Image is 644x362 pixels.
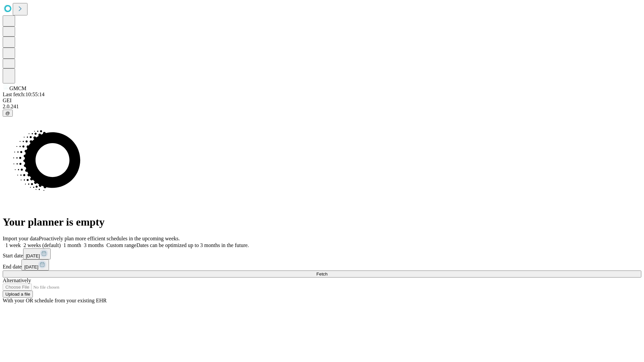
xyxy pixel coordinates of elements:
[26,253,40,258] span: [DATE]
[316,271,327,277] span: Fetch
[84,242,104,248] span: 3 months
[3,270,641,278] button: Fetch
[3,259,641,270] div: End date
[3,92,45,97] span: Last fetch: 10:55:14
[3,278,31,283] span: Alternatively
[3,216,641,228] h1: Your planner is empty
[24,264,38,269] span: [DATE]
[3,98,641,104] div: GEI
[5,242,21,248] span: 1 week
[3,291,33,298] button: Upload a file
[3,110,13,117] button: @
[23,248,51,259] button: [DATE]
[3,104,641,110] div: 2.0.241
[3,236,39,241] span: Import your data
[3,248,641,259] div: Start date
[9,85,26,91] span: GMCM
[21,259,49,270] button: [DATE]
[5,111,10,116] span: @
[63,242,81,248] span: 1 month
[137,242,249,248] span: Dates can be optimized up to 3 months in the future.
[23,242,61,248] span: 2 weeks (default)
[39,236,180,241] span: Proactively plan more efficient schedules in the upcoming weeks.
[106,242,136,248] span: Custom range
[3,298,107,303] span: With your OR schedule from your existing EHR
